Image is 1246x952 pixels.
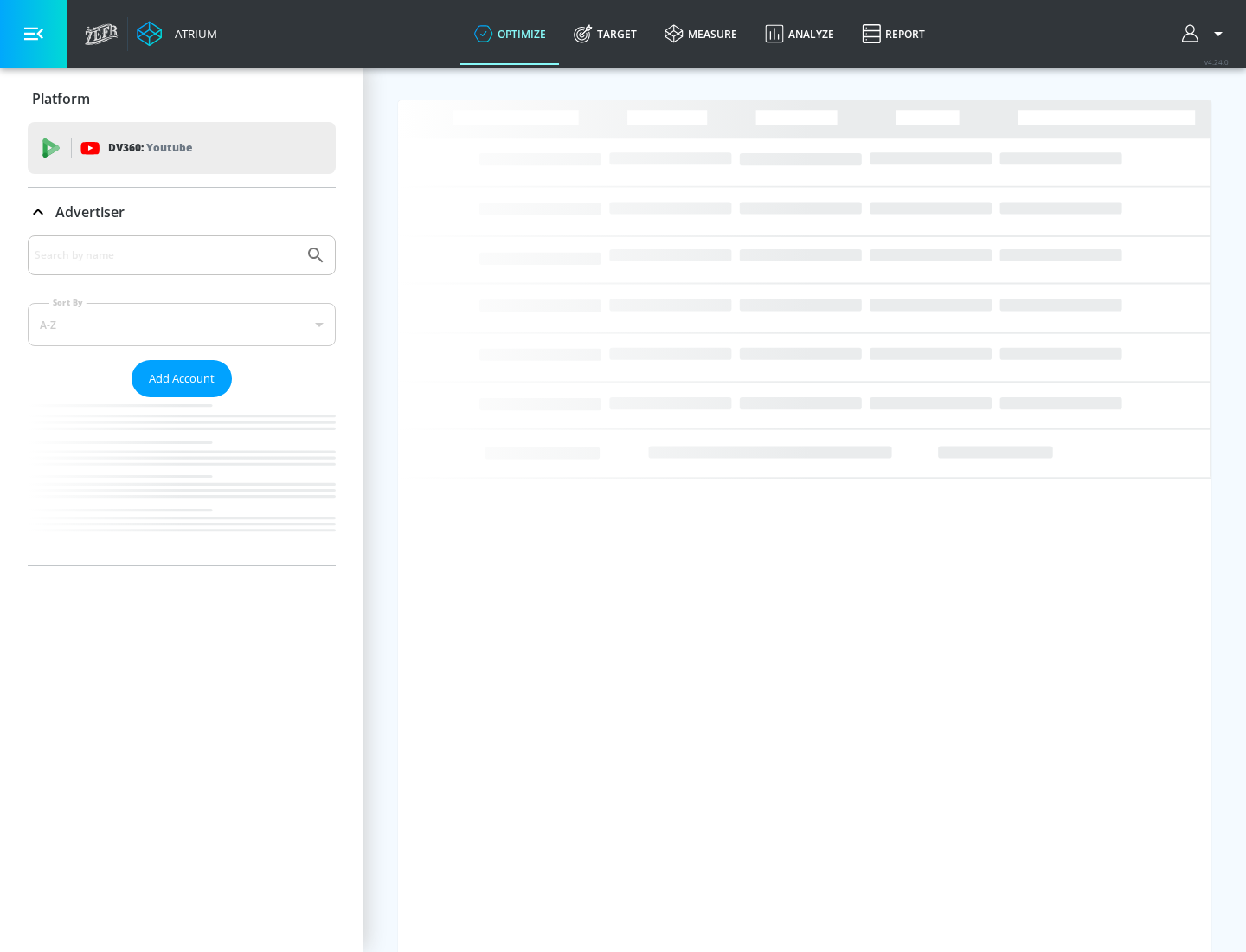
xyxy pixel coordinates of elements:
[168,26,217,42] div: Atrium
[28,74,336,123] div: Platform
[28,303,336,346] div: A-Z
[28,188,336,236] div: Advertiser
[848,3,939,65] a: Report
[132,360,232,397] button: Add Account
[32,89,90,108] p: Platform
[137,21,217,47] a: Atrium
[560,3,651,65] a: Target
[751,3,848,65] a: Analyze
[1204,57,1229,67] span: v 4.24.0
[28,235,336,565] div: Advertiser
[28,122,336,174] div: DV360: Youtube
[651,3,751,65] a: measure
[55,203,125,222] p: Advertiser
[149,369,215,389] span: Add Account
[460,3,560,65] a: optimize
[35,244,297,267] input: Search by name
[49,297,87,308] label: Sort By
[108,138,192,158] p: DV360:
[28,397,336,565] nav: list of Advertiser
[146,138,192,157] p: Youtube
